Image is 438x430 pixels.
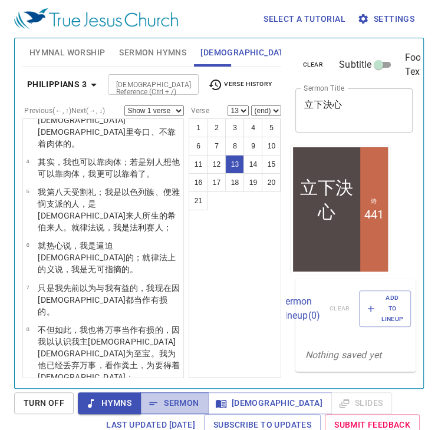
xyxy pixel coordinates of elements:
[26,158,29,164] span: 4
[126,372,134,382] wg5547: ；
[63,139,80,148] wg4561: 的。
[105,223,172,232] wg2596: ，我是法利赛人
[360,12,414,27] span: Settings
[243,173,262,192] button: 19
[78,392,141,414] button: Hymns
[359,290,411,328] button: Add to Lineup
[38,360,180,382] wg3956: ，看
[111,78,176,91] input: Type Bible Reference
[38,157,180,178] wg2539: ，我
[38,157,180,178] wg4561: ；若是
[38,187,180,232] wg4061: ；我是
[121,169,155,178] wg3123: 靠着了。
[355,8,419,30] button: Settings
[38,360,180,382] wg1223: 他
[305,349,381,360] i: Nothing saved yet
[243,137,262,156] button: 9
[96,223,171,232] wg3551: 说
[88,264,138,274] wg1096: 无可指摘的
[38,360,180,382] wg2210: 万事
[47,307,55,316] wg2209: 。
[38,157,180,178] wg1473: 也
[140,392,208,414] button: Sermon
[38,337,180,382] wg1108: 我
[208,392,332,414] button: [DEMOGRAPHIC_DATA]
[38,157,180,178] wg2192: 靠
[207,155,226,174] button: 12
[38,325,180,382] wg3956: 当作
[150,396,199,411] span: Sermon
[38,157,180,178] wg243: 想
[38,92,176,148] wg3588: 以[DEMOGRAPHIC_DATA]
[38,264,138,274] wg1722: 的义
[26,242,29,248] span: 6
[38,325,180,382] wg2209: ，因
[38,91,180,150] p: 因为
[295,279,416,339] div: Sermon Lineup(0)clearAdd to Lineup
[38,127,176,148] wg3756: 靠着
[38,157,180,178] wg1722: 肉体
[55,264,139,274] wg1343: 说
[262,137,281,156] button: 10
[243,155,262,174] button: 14
[38,295,167,316] wg1223: [DEMOGRAPHIC_DATA]
[38,282,180,317] p: 只是
[208,78,272,92] span: Verse History
[291,145,390,274] iframe: from-child
[259,8,350,30] button: Select a tutorial
[130,264,138,274] wg273: 。
[38,92,176,148] wg4061: ，乃是
[262,118,281,137] button: 5
[200,45,291,60] span: [DEMOGRAPHIC_DATA]
[38,325,180,382] wg3304: ，我也
[207,137,226,156] button: 7
[302,59,323,70] span: clear
[225,137,244,156] button: 8
[80,169,154,178] wg4561: ，我
[38,157,180,178] wg1536: 别人
[38,104,176,148] wg3000: 、在[DEMOGRAPHIC_DATA]
[27,77,87,92] b: Philippians 3
[38,92,176,148] wg1063: 真受割礼的
[96,169,154,178] wg1473: 更可以
[38,360,180,382] wg3739: 已经丢弃
[38,337,180,382] wg1223: 我以认识
[38,240,180,275] p: 就热心
[38,324,180,383] p: 不但如此
[38,349,180,382] wg1511: 至宝
[38,295,167,316] wg5547: 都当作
[189,155,208,174] button: 11
[262,173,281,192] button: 20
[38,349,180,382] wg2424: 为
[295,58,330,72] button: clear
[63,223,172,232] wg1445: 。就律法
[38,349,180,382] wg5547: [DEMOGRAPHIC_DATA]
[264,12,345,27] span: Select a tutorial
[26,284,29,290] span: 7
[189,191,208,210] button: 21
[29,45,106,60] span: Hymnal Worship
[38,187,180,232] wg3637: 受割礼
[404,51,432,79] span: Footer Text
[262,155,281,174] button: 15
[225,155,244,174] button: 13
[339,58,371,72] span: Subtitle
[189,118,208,137] button: 1
[38,199,176,232] wg5443: 的人，是[DEMOGRAPHIC_DATA]来人
[38,325,180,382] wg2532: 将万事
[38,127,176,148] wg5547: [DEMOGRAPHIC_DATA]
[38,127,176,148] wg1722: 夸口
[189,137,208,156] button: 6
[225,118,244,137] button: 3
[38,241,176,274] wg2596: ，我是逼迫
[38,127,176,148] wg2424: 里
[279,295,320,323] p: Sermon Lineup ( 0 )
[38,349,180,382] wg5242: 。我为
[38,104,176,148] wg2316: 的灵
[24,396,64,411] span: Turn Off
[63,264,138,274] wg2596: ，我是
[38,92,176,148] wg2070: 我们
[38,156,180,180] p: 其实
